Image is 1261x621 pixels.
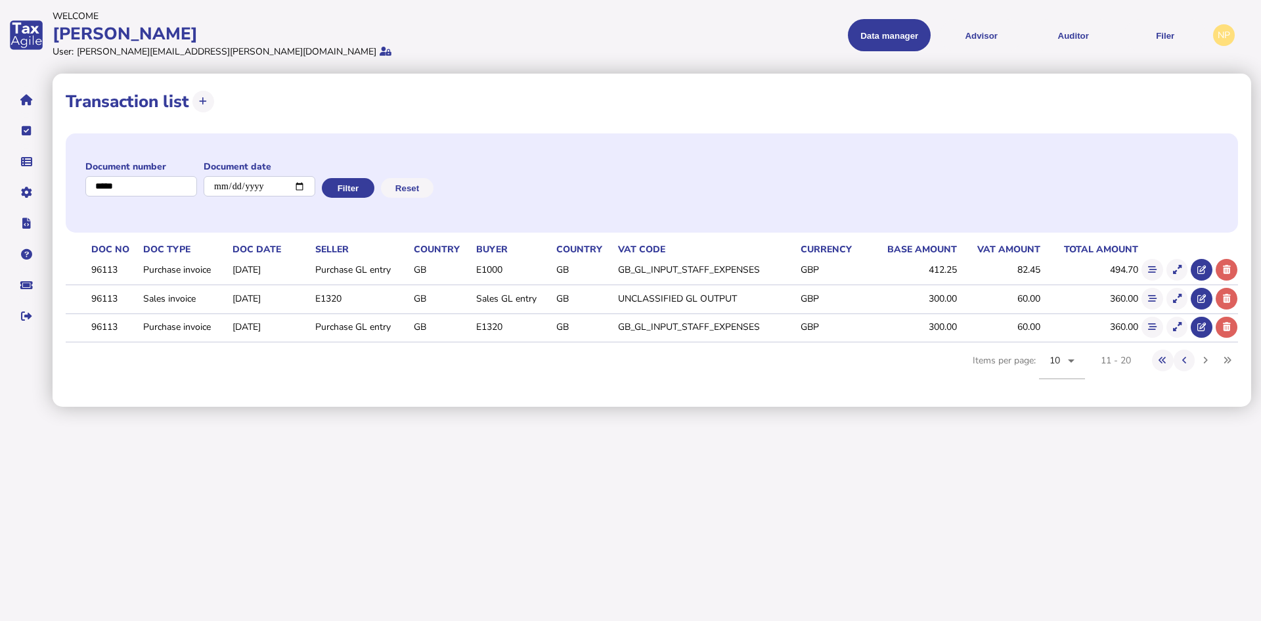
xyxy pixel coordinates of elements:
td: Purchase invoice [141,256,230,283]
button: Delete transaction [1216,317,1237,338]
div: User: [53,45,74,58]
td: 96113 [89,256,141,283]
button: Auditor [1032,19,1115,51]
button: Open in advisor [1191,259,1212,281]
button: Raise a support ticket [12,271,40,299]
td: [DATE] [230,285,313,311]
label: Document date [204,160,315,173]
th: Buyer [474,242,554,256]
div: [PERSON_NAME] [53,22,627,45]
button: Open in advisor [1191,288,1212,310]
td: E1320 [474,313,554,340]
td: GB [411,256,473,283]
th: Currency [798,242,866,256]
td: [DATE] [230,256,313,283]
td: 360.00 [1041,313,1138,340]
button: Upload transactions [192,91,214,112]
button: Delete transaction [1216,288,1237,310]
td: GB [411,313,473,340]
div: Welcome [53,10,627,22]
button: Tasks [12,117,40,145]
td: GB_GL_INPUT_STAFF_EXPENSES [615,256,798,283]
button: Show transaction detail [1166,317,1188,338]
th: VAT code [615,242,798,256]
button: Show flow [1141,317,1163,338]
td: Sales GL entry [474,285,554,311]
button: Filter [322,178,374,198]
td: Purchase GL entry [313,256,412,283]
button: Next page [1195,350,1216,371]
th: Total amount [1041,242,1138,256]
td: GBP [798,256,866,283]
td: 412.25 [866,256,958,283]
button: Developer hub links [12,210,40,237]
td: UNCLASSIFIED GL OUTPUT [615,285,798,311]
button: Manage settings [12,179,40,206]
td: GBP [798,313,866,340]
td: GBP [798,285,866,311]
td: 360.00 [1041,285,1138,311]
button: Last page [1216,350,1238,371]
td: 60.00 [958,285,1041,311]
button: First page [1152,350,1174,371]
th: Doc No [89,242,141,256]
td: 82.45 [958,256,1041,283]
button: Show flow [1141,259,1163,281]
td: GB [554,313,615,340]
i: Protected by 2-step verification [380,47,391,56]
span: 10 [1050,354,1061,367]
div: 11 - 20 [1101,354,1131,367]
th: Country [554,242,615,256]
button: Open in advisor [1191,317,1212,338]
td: E1000 [474,256,554,283]
button: Show transaction detail [1166,259,1188,281]
td: 300.00 [866,313,958,340]
td: [DATE] [230,313,313,340]
div: Items per page: [973,342,1085,394]
td: GB [411,285,473,311]
button: Sign out [12,302,40,330]
button: Show flow [1141,288,1163,310]
td: E1320 [313,285,412,311]
button: Filer [1124,19,1206,51]
td: GB [554,256,615,283]
th: Base amount [866,242,958,256]
th: Seller [313,242,412,256]
th: Country [411,242,473,256]
menu: navigate products [633,19,1207,51]
button: Data manager [12,148,40,175]
mat-form-field: Change page size [1039,342,1085,394]
button: Show transaction detail [1166,288,1188,310]
th: Doc Date [230,242,313,256]
div: [PERSON_NAME][EMAIL_ADDRESS][PERSON_NAME][DOMAIN_NAME] [77,45,376,58]
th: VAT amount [958,242,1041,256]
td: 96113 [89,285,141,311]
td: Purchase invoice [141,313,230,340]
label: Document number [85,160,197,173]
button: Home [12,86,40,114]
h1: Transaction list [66,90,189,113]
td: 300.00 [866,285,958,311]
td: 60.00 [958,313,1041,340]
button: Shows a dropdown of VAT Advisor options [940,19,1023,51]
td: 494.70 [1041,256,1138,283]
th: Doc Type [141,242,230,256]
button: Shows a dropdown of Data manager options [848,19,931,51]
td: Sales invoice [141,285,230,311]
button: Delete transaction [1216,259,1237,281]
button: Reset [381,178,433,198]
button: Previous page [1174,350,1195,371]
td: 96113 [89,313,141,340]
td: GB_GL_INPUT_STAFF_EXPENSES [615,313,798,340]
button: Help pages [12,241,40,268]
td: Purchase GL entry [313,313,412,340]
td: GB [554,285,615,311]
div: Profile settings [1213,24,1235,46]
